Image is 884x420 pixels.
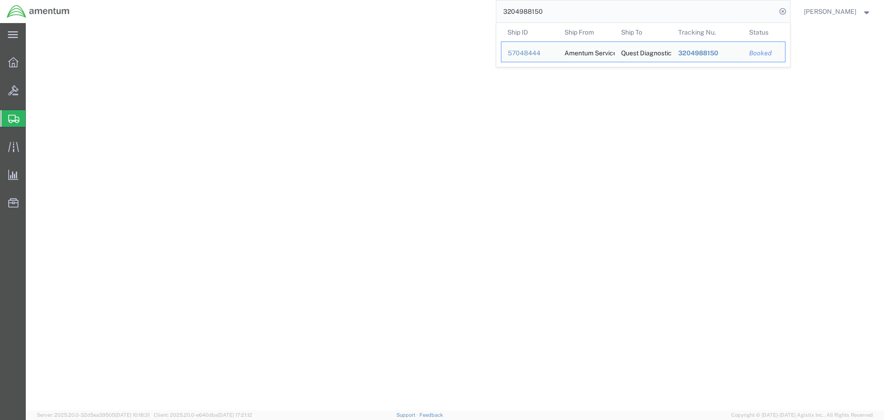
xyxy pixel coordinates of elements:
[419,412,443,418] a: Feedback
[564,42,608,62] div: Amentum Services Inc.
[803,6,872,17] button: [PERSON_NAME]
[115,412,150,418] span: [DATE] 10:18:31
[615,23,672,41] th: Ship To
[37,412,150,418] span: Server: 2025.20.0-32d5ea39505
[496,0,776,23] input: Search for shipment number, reference number
[678,48,736,58] div: 3204988150
[501,23,558,41] th: Ship ID
[154,412,252,418] span: Client: 2025.20.0-e640dba
[671,23,743,41] th: Tracking Nu.
[743,23,785,41] th: Status
[501,23,790,67] table: Search Results
[678,49,718,57] span: 3204988150
[396,412,419,418] a: Support
[749,48,779,58] div: Booked
[508,48,552,58] div: 57048444
[558,23,615,41] th: Ship From
[26,23,884,410] iframe: FS Legacy Container
[621,42,665,62] div: Quest Diagnostics
[6,5,70,18] img: logo
[804,6,856,17] span: Hector Melo
[731,411,873,419] span: Copyright © [DATE]-[DATE] Agistix Inc., All Rights Reserved
[218,412,252,418] span: [DATE] 17:21:12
